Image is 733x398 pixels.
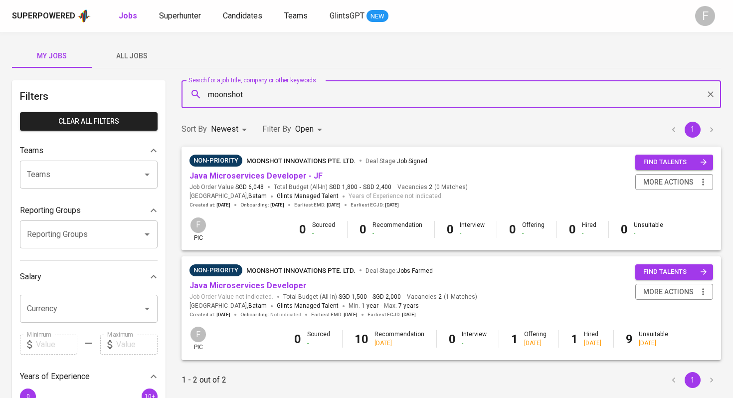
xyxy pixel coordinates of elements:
[447,222,454,236] b: 0
[437,293,442,301] span: 2
[643,157,707,168] span: find talents
[524,339,547,348] div: [DATE]
[284,11,308,20] span: Teams
[349,192,443,201] span: Years of Experience not indicated.
[189,293,273,301] span: Job Order Value not indicated.
[119,10,139,22] a: Jobs
[274,183,391,192] span: Total Budget (All-In)
[366,267,433,274] span: Deal Stage :
[189,216,207,234] div: F
[189,326,207,352] div: pic
[344,311,358,318] span: [DATE]
[246,267,356,274] span: Moonshot Innovations Pte. Ltd.
[355,332,368,346] b: 10
[360,183,361,192] span: -
[223,10,264,22] a: Candidates
[363,183,391,192] span: SGD 2,400
[216,311,230,318] span: [DATE]
[635,155,713,170] button: find talents
[685,372,701,388] button: page 1
[140,302,154,316] button: Open
[397,158,427,165] span: Job Signed
[307,330,330,347] div: Sourced
[77,8,91,23] img: app logo
[524,330,547,347] div: Offering
[311,311,358,318] span: Earliest EMD :
[216,201,230,208] span: [DATE]
[398,302,419,309] span: 7 years
[189,183,264,192] span: Job Order Value
[330,11,365,20] span: GlintsGPT
[643,266,707,278] span: find talents
[277,302,339,309] span: Glints Managed Talent
[182,123,207,135] p: Sort By
[248,192,267,201] span: Batam
[349,302,378,309] span: Min.
[397,267,433,274] span: Jobs Farmed
[362,302,378,309] span: 1 year
[372,229,422,238] div: -
[584,330,601,347] div: Hired
[211,120,250,139] div: Newest
[140,168,154,182] button: Open
[369,293,370,301] span: -
[351,201,399,208] span: Earliest ECJD :
[460,221,485,238] div: Interview
[402,311,416,318] span: [DATE]
[704,87,718,101] button: Clear
[295,120,326,139] div: Open
[635,264,713,280] button: find talents
[366,158,427,165] span: Deal Stage :
[20,141,158,161] div: Teams
[20,267,158,287] div: Salary
[20,145,43,157] p: Teams
[372,293,401,301] span: SGD 2,000
[189,192,267,201] span: [GEOGRAPHIC_DATA] ,
[189,216,207,242] div: pic
[571,332,578,346] b: 1
[366,11,388,21] span: NEW
[407,293,477,301] span: Vacancies ( 1 Matches )
[374,339,424,348] div: [DATE]
[159,11,201,20] span: Superhunter
[277,193,339,199] span: Glints Managed Talent
[248,301,267,311] span: Batam
[189,264,242,276] div: Hiring on Hold
[330,10,388,22] a: GlintsGPT NEW
[295,124,314,134] span: Open
[189,281,307,290] a: Java Microservices Developer
[639,339,668,348] div: [DATE]
[462,339,487,348] div: -
[270,201,284,208] span: [DATE]
[20,204,81,216] p: Reporting Groups
[462,330,487,347] div: Interview
[189,171,323,181] a: Java Microservices Developer - JF
[634,221,663,238] div: Unsuitable
[635,284,713,300] button: more actions
[189,326,207,343] div: F
[223,11,262,20] span: Candidates
[20,200,158,220] div: Reporting Groups
[189,201,230,208] span: Created at :
[246,157,356,165] span: Moonshot Innovations Pte. Ltd.
[36,335,77,355] input: Value
[270,311,301,318] span: Not indicated
[189,301,267,311] span: [GEOGRAPHIC_DATA] ,
[634,229,663,238] div: -
[12,10,75,22] div: Superpowered
[159,10,203,22] a: Superhunter
[509,222,516,236] b: 0
[189,155,242,167] div: will fulfill older job 1st
[582,229,596,238] div: -
[182,374,226,386] p: 1 - 2 out of 2
[312,229,335,238] div: -
[235,183,264,192] span: SGD 6,048
[643,176,694,189] span: more actions
[20,367,158,387] div: Years of Experience
[367,311,416,318] span: Earliest ECJD :
[312,221,335,238] div: Sourced
[380,301,382,311] span: -
[511,332,518,346] b: 1
[582,221,596,238] div: Hired
[339,293,367,301] span: SGD 1,500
